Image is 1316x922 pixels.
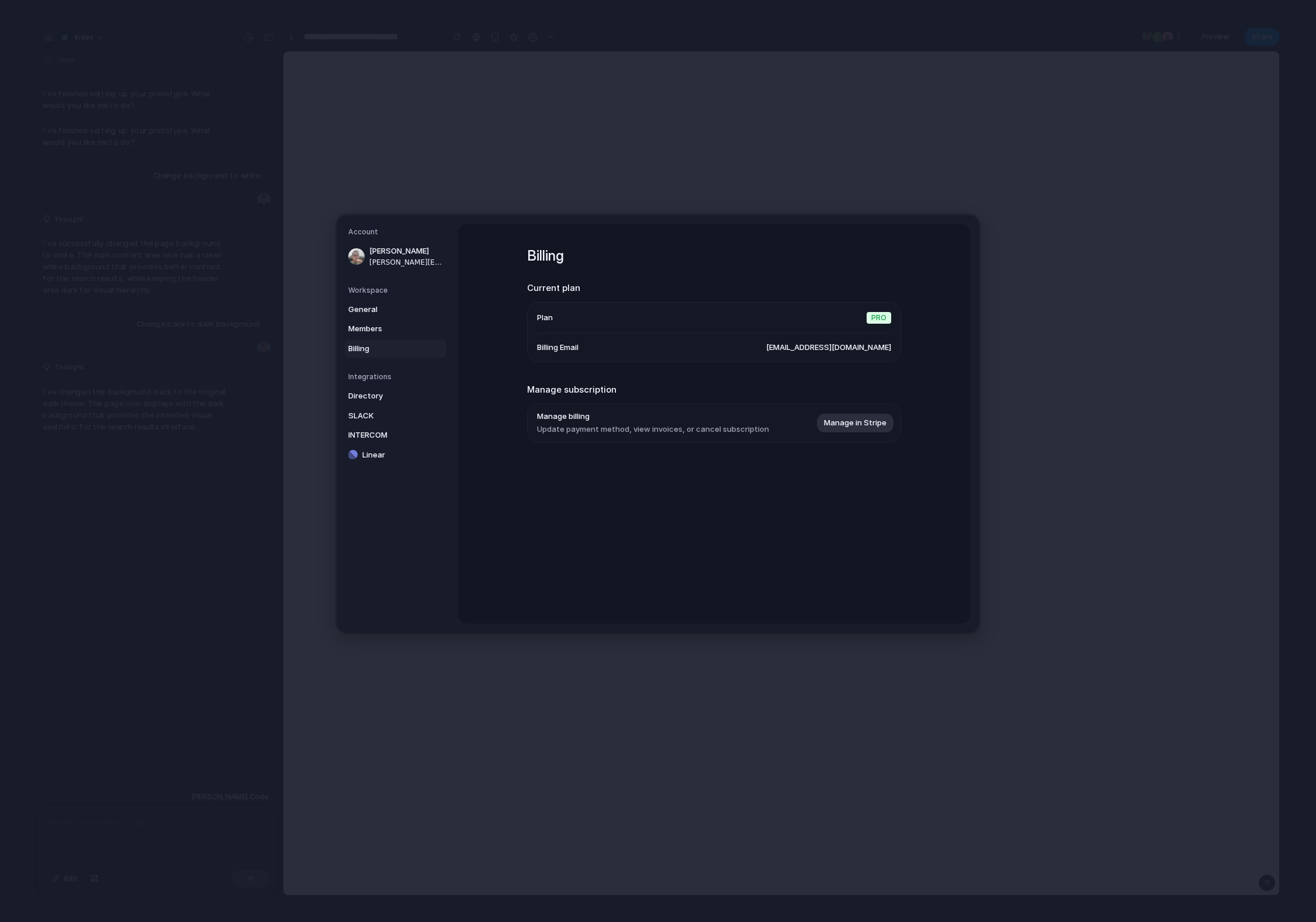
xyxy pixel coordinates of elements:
a: General [345,300,446,319]
h5: Account [348,227,446,237]
span: Update payment method, view invoices, or cancel subscription [537,424,769,435]
span: SLACK [348,410,423,422]
span: [PERSON_NAME] [369,245,444,257]
span: Members [348,323,423,335]
span: Directory [348,390,423,402]
h5: Workspace [348,285,446,296]
span: Plan [537,312,553,324]
a: [PERSON_NAME][PERSON_NAME][EMAIL_ADDRESS][DOMAIN_NAME] [345,242,446,271]
span: [PERSON_NAME][EMAIL_ADDRESS][DOMAIN_NAME] [369,257,444,268]
a: Linear [345,446,446,465]
span: INTERCOM [348,429,423,441]
h1: Billing [527,245,901,266]
span: Billing Email [537,342,579,353]
span: Manage billing [537,411,769,422]
h5: Integrations [348,372,446,382]
a: SLACK [345,407,446,425]
h2: Manage subscription [527,383,901,397]
h2: Current plan [527,282,901,295]
span: Pro [867,312,891,324]
a: Directory [345,387,446,405]
a: INTERCOM [345,426,446,445]
span: Billing [348,343,423,355]
button: Manage in Stripe [817,414,894,432]
span: [EMAIL_ADDRESS][DOMAIN_NAME] [766,342,891,353]
a: Billing [345,339,446,358]
span: Linear [362,449,437,461]
span: Manage in Stripe [824,417,886,429]
a: Members [345,320,446,338]
span: General [348,304,423,316]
